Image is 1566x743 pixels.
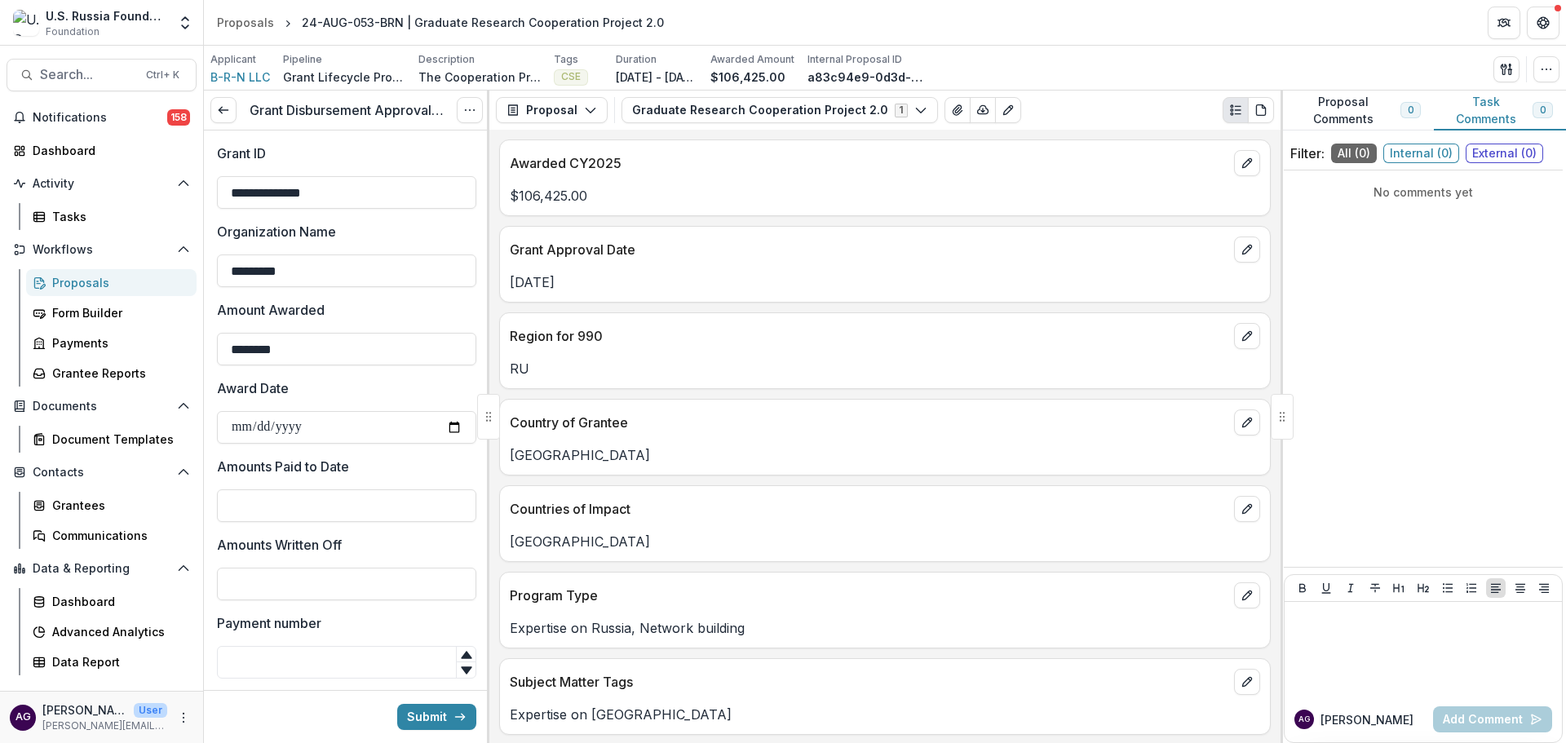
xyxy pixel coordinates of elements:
[1234,582,1260,608] button: edit
[13,10,39,36] img: U.S. Russia Foundation
[46,7,167,24] div: U.S. Russia Foundation
[210,11,670,34] nav: breadcrumb
[217,457,349,476] p: Amounts Paid to Date
[33,142,184,159] div: Dashboard
[217,378,289,398] p: Award Date
[52,274,184,291] div: Proposals
[217,222,336,241] p: Organization Name
[302,14,664,31] div: 24-AUG-053-BRN | Graduate Research Cooperation Project 2.0
[510,586,1228,605] p: Program Type
[1234,237,1260,263] button: edit
[217,144,266,163] p: Grant ID
[26,522,197,549] a: Communications
[1413,578,1433,598] button: Heading 2
[26,588,197,615] a: Dashboard
[510,272,1260,292] p: [DATE]
[283,69,405,86] p: Grant Lifecycle Process
[616,69,697,86] p: [DATE] - [DATE]
[26,329,197,356] a: Payments
[510,186,1260,206] p: $106,425.00
[217,535,342,555] p: Amounts Written Off
[1389,578,1409,598] button: Heading 1
[7,170,197,197] button: Open Activity
[33,243,170,257] span: Workflows
[174,7,197,39] button: Open entity switcher
[7,59,197,91] button: Search...
[26,269,197,296] a: Proposals
[1341,578,1360,598] button: Italicize
[283,52,322,67] p: Pipeline
[1365,578,1385,598] button: Strike
[944,97,971,123] button: View Attached Files
[1534,578,1554,598] button: Align Right
[7,237,197,263] button: Open Workflows
[42,701,127,719] p: [PERSON_NAME]
[7,555,197,582] button: Open Data & Reporting
[52,431,184,448] div: Document Templates
[710,69,785,86] p: $106,425.00
[561,71,581,82] span: CSE
[210,69,270,86] span: B-R-N LLC
[52,334,184,352] div: Payments
[167,109,190,126] span: 158
[1488,7,1520,39] button: Partners
[995,97,1021,123] button: Edit as form
[1290,144,1325,163] p: Filter:
[1298,715,1310,723] div: Alan Griffin
[40,67,136,82] span: Search...
[1486,578,1506,598] button: Align Left
[1234,496,1260,522] button: edit
[1433,706,1552,732] button: Add Comment
[52,365,184,382] div: Grantee Reports
[210,52,256,67] p: Applicant
[7,459,197,485] button: Open Contacts
[26,492,197,519] a: Grantees
[510,240,1228,259] p: Grant Approval Date
[496,97,608,123] button: Proposal
[7,137,197,164] a: Dashboard
[1331,144,1377,163] span: All ( 0 )
[1316,578,1336,598] button: Underline
[42,719,167,733] p: [PERSON_NAME][EMAIL_ADDRESS][PERSON_NAME][DOMAIN_NAME]
[217,613,321,633] p: Payment number
[1234,323,1260,349] button: edit
[52,623,184,640] div: Advanced Analytics
[1540,104,1546,116] span: 0
[1466,144,1543,163] span: External ( 0 )
[622,97,938,123] button: Graduate Research Cooperation Project 2.01
[33,400,170,414] span: Documents
[510,672,1228,692] p: Subject Matter Tags
[1281,91,1434,130] button: Proposal Comments
[7,104,197,130] button: Notifications158
[174,708,193,728] button: More
[510,153,1228,173] p: Awarded CY2025
[1290,184,1556,201] p: No comments yet
[1408,104,1413,116] span: 0
[807,52,902,67] p: Internal Proposal ID
[217,300,325,320] p: Amount Awarded
[250,103,444,118] h3: Grant Disbursement Approval Form
[26,426,197,453] a: Document Templates
[1383,144,1459,163] span: Internal ( 0 )
[510,532,1260,551] p: [GEOGRAPHIC_DATA]
[1462,578,1481,598] button: Ordered List
[1434,91,1566,130] button: Task Comments
[710,52,794,67] p: Awarded Amount
[418,52,475,67] p: Description
[26,203,197,230] a: Tasks
[510,359,1260,378] p: RU
[33,177,170,191] span: Activity
[52,653,184,670] div: Data Report
[26,648,197,675] a: Data Report
[1438,578,1458,598] button: Bullet List
[1320,711,1413,728] p: [PERSON_NAME]
[134,703,167,718] p: User
[1527,7,1559,39] button: Get Help
[510,445,1260,465] p: [GEOGRAPHIC_DATA]
[52,304,184,321] div: Form Builder
[52,208,184,225] div: Tasks
[26,360,197,387] a: Grantee Reports
[210,11,281,34] a: Proposals
[510,705,1260,724] p: Expertise on [GEOGRAPHIC_DATA]
[397,704,476,730] button: Submit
